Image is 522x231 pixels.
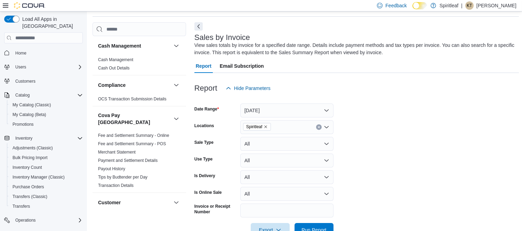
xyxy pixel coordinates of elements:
[476,1,516,10] p: [PERSON_NAME]
[13,63,29,71] button: Users
[98,42,141,49] h3: Cash Management
[13,63,83,71] span: Users
[1,76,86,86] button: Customers
[467,1,472,10] span: KT
[7,119,86,129] button: Promotions
[194,106,219,112] label: Date Range
[194,22,203,31] button: Next
[98,158,158,163] a: Payment and Settlement Details
[13,145,53,151] span: Adjustments (Classic)
[385,2,407,9] span: Feedback
[98,42,171,49] button: Cash Management
[194,173,215,179] label: Is Delivery
[194,84,217,92] h3: Report
[196,59,211,73] span: Report
[98,141,166,146] a: Fee and Settlement Summary - POS
[324,124,329,130] button: Open list of options
[240,137,334,151] button: All
[10,110,83,119] span: My Catalog (Beta)
[10,120,83,129] span: Promotions
[98,166,125,171] a: Payout History
[10,120,37,129] a: Promotions
[98,150,136,155] a: Merchant Statement
[223,81,273,95] button: Hide Parameters
[194,204,238,215] label: Invoice or Receipt Number
[13,216,39,224] button: Operations
[98,65,130,71] span: Cash Out Details
[13,102,51,108] span: My Catalog (Classic)
[10,110,49,119] a: My Catalog (Beta)
[14,2,45,9] img: Cova
[10,192,83,201] span: Transfers (Classic)
[7,182,86,192] button: Purchase Orders
[10,101,83,109] span: My Catalog (Classic)
[194,156,212,162] label: Use Type
[93,95,186,106] div: Compliance
[98,175,147,180] a: Tips by Budtender per Day
[10,173,83,181] span: Inventory Manager (Classic)
[13,204,30,209] span: Transfers
[15,64,26,70] span: Users
[19,16,83,30] span: Load All Apps in [GEOGRAPHIC_DATA]
[98,82,171,89] button: Compliance
[240,170,334,184] button: All
[172,81,180,89] button: Compliance
[7,153,86,163] button: Bulk Pricing Import
[1,215,86,225] button: Operations
[7,110,86,119] button: My Catalog (Beta)
[240,187,334,201] button: All
[98,97,167,101] a: OCS Transaction Submission Details
[1,133,86,143] button: Inventory
[240,154,334,167] button: All
[98,66,130,71] a: Cash Out Details
[440,1,458,10] p: Spiritleaf
[15,50,26,56] span: Home
[10,163,83,172] span: Inventory Count
[1,90,86,100] button: Catalog
[264,125,268,129] button: Remove Spiritleaf from selection in this group
[13,77,38,85] a: Customers
[13,165,42,170] span: Inventory Count
[98,96,167,102] span: OCS Transaction Submission Details
[10,183,47,191] a: Purchase Orders
[194,123,214,129] label: Locations
[10,192,50,201] a: Transfers (Classic)
[15,92,30,98] span: Catalog
[13,184,44,190] span: Purchase Orders
[13,49,29,57] a: Home
[98,57,133,62] a: Cash Management
[13,91,83,99] span: Catalog
[10,183,83,191] span: Purchase Orders
[7,163,86,172] button: Inventory Count
[10,144,83,152] span: Adjustments (Classic)
[15,79,35,84] span: Customers
[194,140,214,145] label: Sale Type
[412,2,427,9] input: Dark Mode
[234,85,271,92] span: Hide Parameters
[98,133,169,138] span: Fee and Settlement Summary - Online
[194,42,516,56] div: View sales totals by invoice for a specified date range. Details include payment methods and tax ...
[172,42,180,50] button: Cash Management
[13,216,83,224] span: Operations
[13,48,83,57] span: Home
[10,202,83,211] span: Transfers
[10,101,54,109] a: My Catalog (Classic)
[10,202,33,211] a: Transfers
[316,124,322,130] button: Clear input
[13,77,83,85] span: Customers
[10,154,83,162] span: Bulk Pricing Import
[93,56,186,75] div: Cash Management
[98,112,171,126] button: Cova Pay [GEOGRAPHIC_DATA]
[172,198,180,207] button: Customer
[1,48,86,58] button: Home
[246,123,263,130] span: Spiritleaf
[13,134,83,142] span: Inventory
[465,1,474,10] div: Kyle T
[98,166,125,172] span: Payout History
[93,131,186,192] div: Cova Pay [GEOGRAPHIC_DATA]
[98,199,121,206] h3: Customer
